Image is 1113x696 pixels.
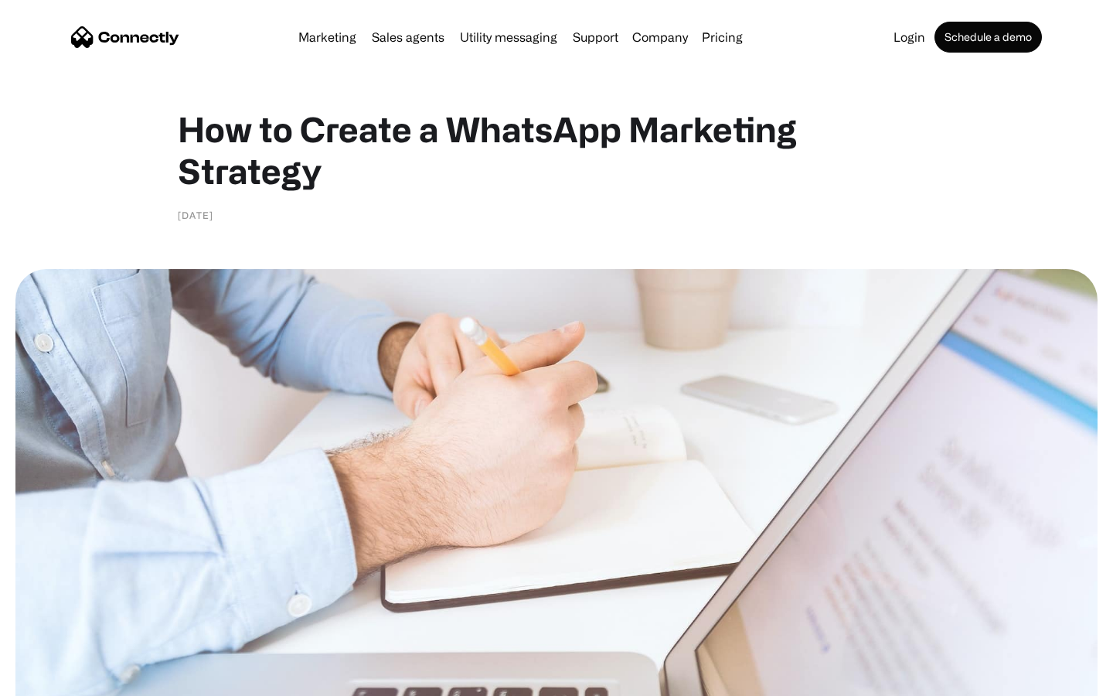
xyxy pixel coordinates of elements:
a: Support [567,31,625,43]
div: Company [632,26,688,48]
a: Pricing [696,31,749,43]
a: Utility messaging [454,31,563,43]
a: Login [887,31,931,43]
h1: How to Create a WhatsApp Marketing Strategy [178,108,935,192]
a: Marketing [292,31,362,43]
a: Schedule a demo [934,22,1042,53]
div: [DATE] [178,207,213,223]
aside: Language selected: English [15,669,93,691]
ul: Language list [31,669,93,691]
a: Sales agents [366,31,451,43]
